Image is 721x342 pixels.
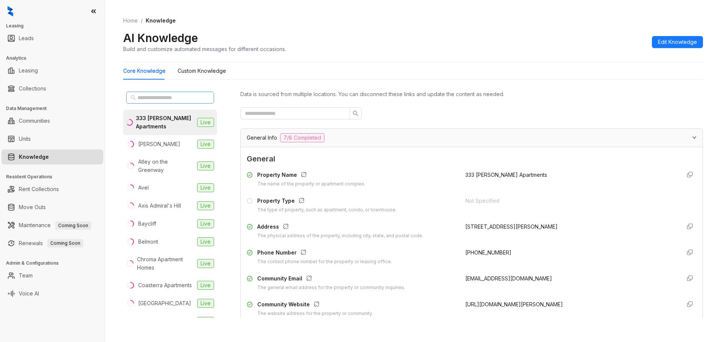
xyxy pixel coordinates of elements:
div: The contact phone number for the property or leasing office. [257,258,392,265]
div: Baycliff [138,220,156,228]
li: Leasing [2,63,103,78]
h2: AI Knowledge [123,31,198,45]
div: Custom Knowledge [178,67,226,75]
span: General Info [247,134,277,142]
h3: Admin & Configurations [6,260,105,267]
div: Property Name [257,171,365,181]
a: Home [122,17,139,25]
img: logo [8,6,13,17]
a: Leads [19,31,34,46]
h3: Analytics [6,55,105,62]
span: [EMAIL_ADDRESS][DOMAIN_NAME] [465,275,552,282]
div: Chroma Apartment Homes [137,255,194,272]
div: General Info7/8 Completed [241,129,703,147]
li: Leads [2,31,103,46]
span: Live [197,281,214,290]
li: Maintenance [2,218,103,233]
div: [GEOGRAPHIC_DATA] [138,317,191,325]
span: search [353,110,359,116]
div: [PERSON_NAME] [138,140,180,148]
li: Team [2,268,103,283]
span: 333 [PERSON_NAME] Apartments [465,172,547,178]
li: Renewals [2,236,103,251]
div: Data is sourced from multiple locations. You can disconnect these links and update the content as... [240,90,703,98]
div: 333 [PERSON_NAME] Apartments [136,114,194,131]
div: The name of the property or apartment complex. [257,181,365,188]
span: Live [197,259,214,268]
div: Core Knowledge [123,67,166,75]
div: Address [257,223,423,232]
div: Property Type [257,197,397,206]
li: Voice AI [2,286,103,301]
span: Live [197,317,214,326]
div: The type of property, such as apartment, condo, or townhouse. [257,206,397,214]
a: Team [19,268,33,283]
a: Voice AI [19,286,39,301]
span: Live [197,140,214,149]
div: [GEOGRAPHIC_DATA] [138,299,191,307]
span: [PHONE_NUMBER] [465,249,511,256]
span: Live [197,299,214,308]
div: Phone Number [257,249,392,258]
div: Community Website [257,300,373,310]
div: Build and customize automated messages for different occasions. [123,45,286,53]
span: Knowledge [146,17,176,24]
li: Knowledge [2,149,103,164]
a: Leasing [19,63,38,78]
span: Live [197,201,214,210]
h3: Resident Operations [6,173,105,180]
span: Live [197,161,214,170]
li: / [141,17,143,25]
li: Communities [2,113,103,128]
div: The website address for the property or community. [257,310,373,317]
div: Coasterra Apartments [138,281,192,289]
div: Axis Admiral's Hill [138,202,181,210]
div: Avel [138,184,149,192]
div: The physical address of the property, including city, state, and postal code. [257,232,423,240]
a: Communities [19,113,50,128]
a: Knowledge [19,149,49,164]
a: RenewalsComing Soon [19,236,83,251]
div: [STREET_ADDRESS][PERSON_NAME] [465,223,675,231]
div: Not Specified [465,197,675,205]
li: Units [2,131,103,146]
span: General [247,153,697,165]
div: Atley on the Greenway [138,158,194,174]
li: Rent Collections [2,182,103,197]
li: Collections [2,81,103,96]
span: Edit Knowledge [658,38,697,46]
span: Live [197,237,214,246]
div: The general email address for the property or community inquiries. [257,284,405,291]
h3: Leasing [6,23,105,29]
li: Move Outs [2,200,103,215]
div: Community Email [257,274,405,284]
h3: Data Management [6,105,105,112]
span: Live [197,219,214,228]
span: Live [197,118,214,127]
a: Units [19,131,31,146]
a: Collections [19,81,46,96]
span: expanded [692,135,697,140]
span: Live [197,183,214,192]
span: Coming Soon [47,239,83,247]
button: Edit Knowledge [652,36,703,48]
div: Belmont [138,238,158,246]
span: 7/8 Completed [280,133,324,142]
a: Rent Collections [19,182,59,197]
span: [URL][DOMAIN_NAME][PERSON_NAME] [465,301,563,307]
a: Move Outs [19,200,46,215]
span: search [131,95,136,100]
span: Coming Soon [55,221,91,230]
